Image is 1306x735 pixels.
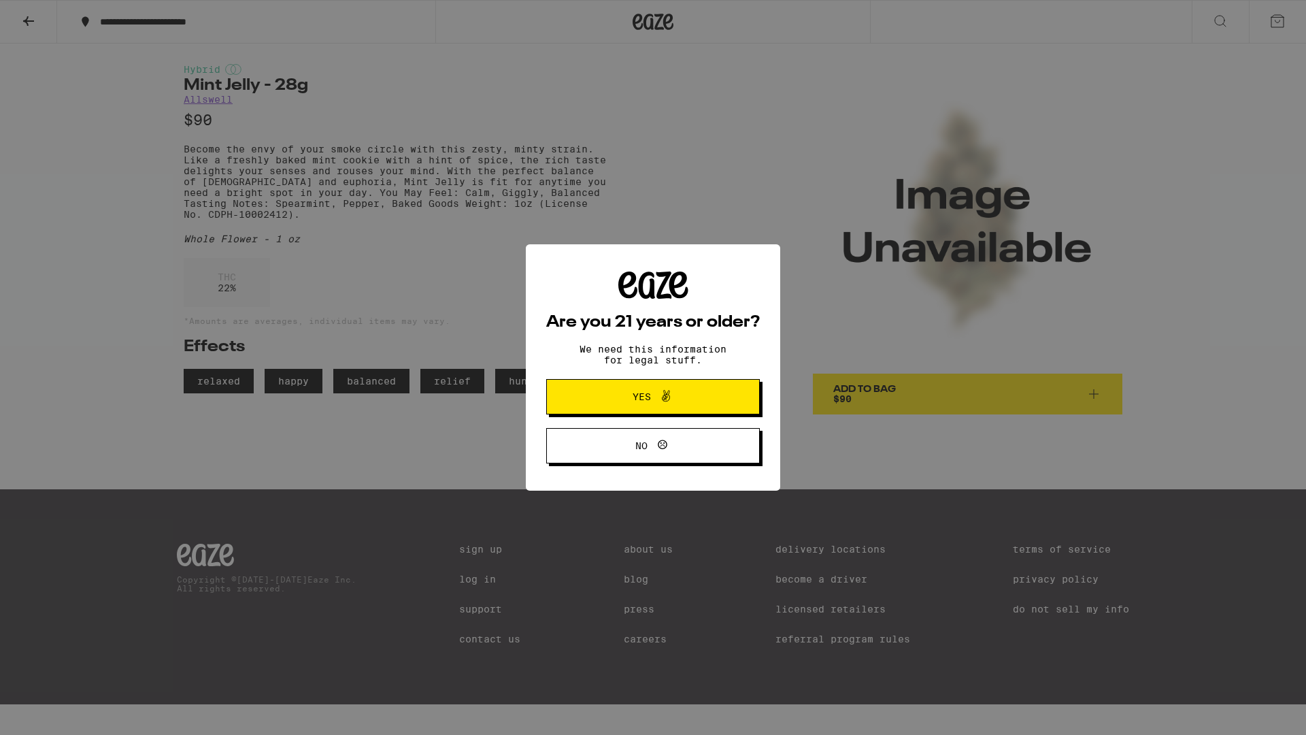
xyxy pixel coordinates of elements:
button: No [546,428,760,463]
span: No [635,441,648,451]
p: We need this information for legal stuff. [568,344,738,365]
h2: Are you 21 years or older? [546,314,760,331]
button: Yes [546,379,760,414]
span: Yes [633,392,651,402]
iframe: Opens a widget where you can find more information [1221,694,1292,728]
